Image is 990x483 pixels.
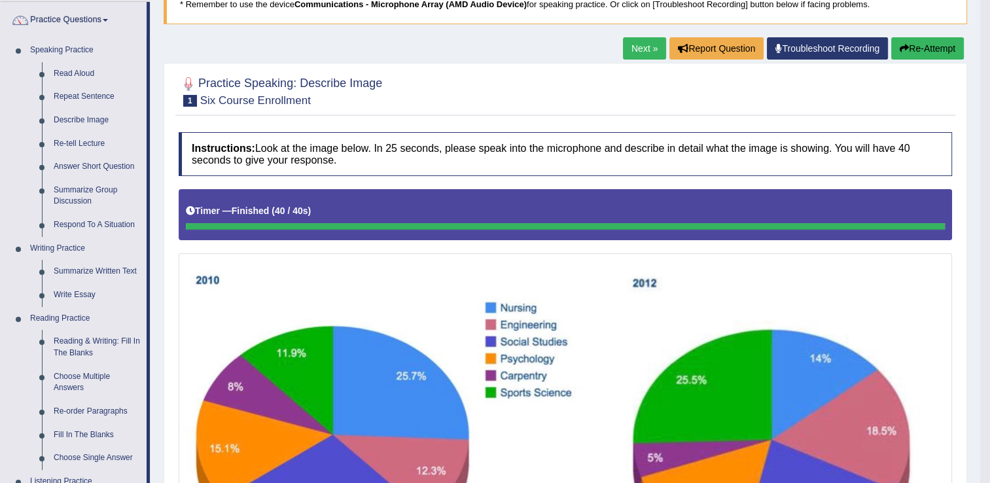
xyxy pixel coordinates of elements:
a: Read Aloud [48,62,147,86]
a: Fill In The Blanks [48,423,147,447]
a: Troubleshoot Recording [767,37,888,60]
a: Write Essay [48,283,147,307]
a: Answer Short Question [48,155,147,179]
h5: Timer — [186,206,311,216]
a: Choose Single Answer [48,446,147,470]
a: Re-order Paragraphs [48,400,147,423]
small: Six Course Enrollment [200,94,311,107]
a: Writing Practice [24,237,147,260]
a: Describe Image [48,109,147,132]
b: ( [272,206,275,216]
button: Re-Attempt [891,37,964,60]
b: ) [308,206,311,216]
a: Summarize Written Text [48,260,147,283]
a: Reading Practice [24,307,147,331]
a: Speaking Practice [24,39,147,62]
span: 1 [183,95,197,107]
a: Repeat Sentence [48,85,147,109]
a: Practice Questions [1,2,147,35]
h2: Practice Speaking: Describe Image [179,74,382,107]
a: Respond To A Situation [48,213,147,237]
a: Next » [623,37,666,60]
b: Instructions: [192,143,255,154]
button: Report Question [669,37,764,60]
b: Finished [232,206,270,216]
a: Choose Multiple Answers [48,365,147,400]
a: Summarize Group Discussion [48,179,147,213]
h4: Look at the image below. In 25 seconds, please speak into the microphone and describe in detail w... [179,132,952,176]
a: Re-tell Lecture [48,132,147,156]
a: Reading & Writing: Fill In The Blanks [48,330,147,365]
b: 40 / 40s [275,206,308,216]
